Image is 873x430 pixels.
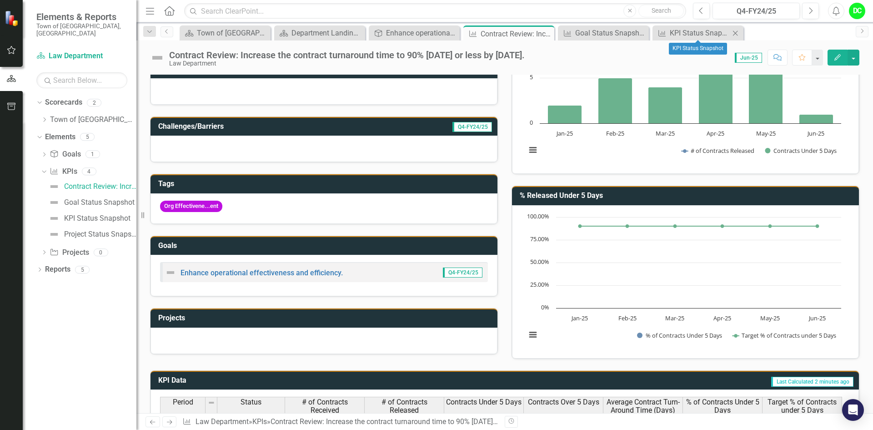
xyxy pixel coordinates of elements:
[80,133,95,141] div: 5
[158,376,334,384] h3: KPI Data
[530,235,549,243] text: 75.00%
[50,115,136,125] a: Town of [GEOGRAPHIC_DATA]
[765,147,838,155] button: Show Contracts Under 5 Days
[46,179,136,194] a: Contract Review: Increase the contract turnaround time to 90% [DATE] or less by [DATE].
[712,3,800,19] button: Q4-FY24/25
[386,27,457,39] div: Enhance operational effectiveness and efficiency.
[50,149,80,160] a: Goals
[682,147,755,155] button: Show # of Contracts Released
[452,122,492,132] span: Q4-FY24/25
[638,5,684,17] button: Search
[530,258,549,266] text: 50.00%
[169,50,525,60] div: Contract Review: Increase the contract turnaround time to 90% [DATE] or less by [DATE].
[606,129,624,137] text: Feb-25
[36,72,127,88] input: Search Below...
[799,115,833,124] path: Jun-25, 1. Contracts Under 5 Days.
[527,329,539,341] button: View chart menu, Chart
[756,129,776,137] text: May-25
[816,224,819,228] path: Jun-25, 90. Target % of Contracts under 5 Days.
[648,87,682,124] path: Mar-25, 4. Contracts Under 5 Days.
[371,27,457,39] a: Enhance operational effectiveness and efficiency.
[46,227,136,242] a: Project Status Snapshot
[49,181,60,192] img: Not Defined
[46,211,130,226] a: KPI Status Snapshot
[50,167,77,177] a: KPIs
[575,27,647,39] div: Goal Status Snapshot
[82,167,96,175] div: 4
[64,198,135,207] div: Goal Status Snapshot
[5,10,20,26] img: ClearPoint Strategy
[169,60,525,67] div: Law Department
[158,314,493,322] h3: Projects
[46,195,135,210] a: Goal Status Snapshot
[287,398,362,414] span: # of Contracts Received
[707,129,724,137] text: Apr-25
[735,53,762,63] span: Jun-25
[637,331,723,339] button: Show % of Contracts Under 5 Days
[760,314,780,322] text: May-25
[481,28,552,40] div: Contract Review: Increase the contract turnaround time to 90% [DATE] or less by [DATE].
[276,27,363,39] a: Department Landing Page
[656,129,675,137] text: Mar-25
[733,331,837,339] button: Show Target % of Contracts under 5 Days
[849,3,865,19] button: DC
[522,212,846,349] svg: Interactive chart
[85,151,100,158] div: 1
[842,399,864,421] div: Open Intercom Messenger
[165,267,176,278] img: Not Defined
[241,398,261,406] span: Status
[520,192,854,200] h3: % Released Under 5 Days
[366,398,442,414] span: # of Contracts Released
[771,377,853,387] span: Last Calculated 2 minutes ago
[158,242,493,250] h3: Goals
[560,27,647,39] a: Goal Status Snapshot
[446,398,522,406] span: Contracts Under 5 Days
[252,417,267,426] a: KPIs
[522,28,846,164] svg: Interactive chart
[196,417,249,426] a: Law Department
[808,314,826,322] text: Jun-25
[618,314,637,322] text: Feb-25
[764,398,840,414] span: Target % of Contracts under 5 Days
[807,129,824,137] text: Jun-25
[527,212,549,220] text: 100.00%
[768,224,772,228] path: May-25, 90. Target % of Contracts under 5 Days.
[652,7,671,14] span: Search
[45,97,82,108] a: Scorecards
[530,118,533,126] text: 0
[578,224,819,228] g: Target % of Contracts under 5 Days, series 2 of 2. Line with 6 data points.
[36,11,127,22] span: Elements & Reports
[64,214,130,223] div: KPI Status Snapshot
[197,27,268,39] div: Town of [GEOGRAPHIC_DATA] Page
[87,99,101,106] div: 2
[291,27,363,39] div: Department Landing Page
[670,27,730,39] div: KPI Status Snapshot
[173,398,193,406] span: Period
[36,22,127,37] small: Town of [GEOGRAPHIC_DATA], [GEOGRAPHIC_DATA]
[64,182,136,191] div: Contract Review: Increase the contract turnaround time to 90% [DATE] or less by [DATE].
[713,314,731,322] text: Apr-25
[49,197,60,208] img: Not Defined
[50,248,89,258] a: Projects
[605,398,681,414] span: Average Contract Turn-Around Time (Days)
[64,230,136,238] div: Project Status Snapshot
[271,417,550,426] div: Contract Review: Increase the contract turnaround time to 90% [DATE] or less by [DATE].
[522,28,849,164] div: Chart. Highcharts interactive chart.
[94,248,108,256] div: 0
[665,314,684,322] text: Mar-25
[45,132,75,142] a: Elements
[158,122,365,131] h3: Challenges/Barriers
[655,27,730,39] a: KPI Status Snapshot
[182,417,498,427] div: » »
[673,224,677,228] path: Mar-25, 90. Target % of Contracts under 5 Days.
[443,268,482,278] span: Q4-FY24/25
[158,180,493,188] h3: Tags
[181,268,343,277] a: Enhance operational effectiveness and efficiency.
[527,144,539,157] button: View chart menu, Chart
[75,266,90,273] div: 5
[578,224,582,228] path: Jan-25, 90. Target % of Contracts under 5 Days.
[45,264,70,275] a: Reports
[699,42,733,124] path: Apr-25, 9. Contracts Under 5 Days.
[160,201,222,212] span: Org Effectivene...ent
